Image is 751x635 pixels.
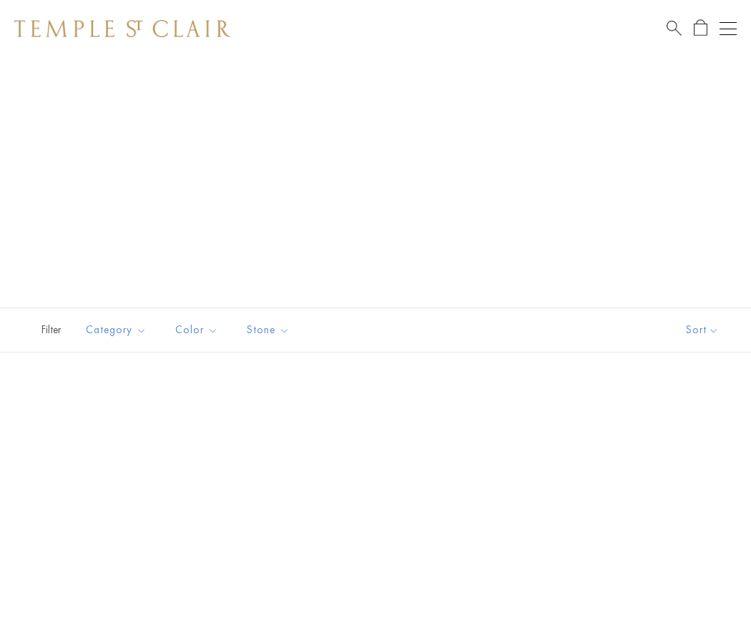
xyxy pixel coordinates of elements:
[236,314,300,346] button: Stone
[654,308,751,352] button: Show sort by
[168,321,229,339] span: Color
[667,19,682,37] a: Search
[240,321,300,339] span: Stone
[165,314,229,346] button: Color
[694,19,707,37] a: Open Shopping Bag
[79,321,157,339] span: Category
[75,314,157,346] button: Category
[14,20,230,37] img: Temple St. Clair
[720,20,737,37] button: Open navigation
